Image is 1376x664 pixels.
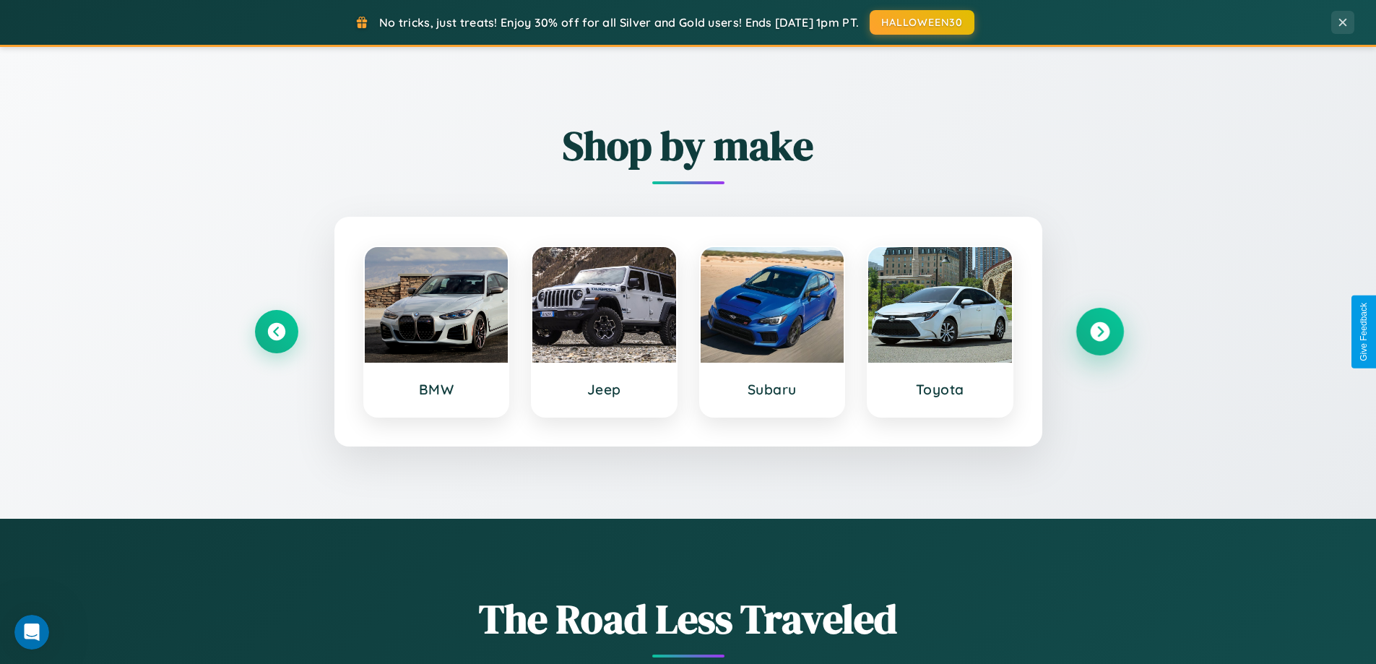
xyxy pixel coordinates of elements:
h2: Shop by make [255,118,1122,173]
button: HALLOWEEN30 [870,10,974,35]
iframe: Intercom live chat [14,615,49,650]
h3: Subaru [715,381,830,398]
h1: The Road Less Traveled [255,591,1122,647]
h3: Toyota [883,381,998,398]
div: Give Feedback [1359,303,1369,361]
h3: BMW [379,381,494,398]
h3: Jeep [547,381,662,398]
span: No tricks, just treats! Enjoy 30% off for all Silver and Gold users! Ends [DATE] 1pm PT. [379,15,859,30]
